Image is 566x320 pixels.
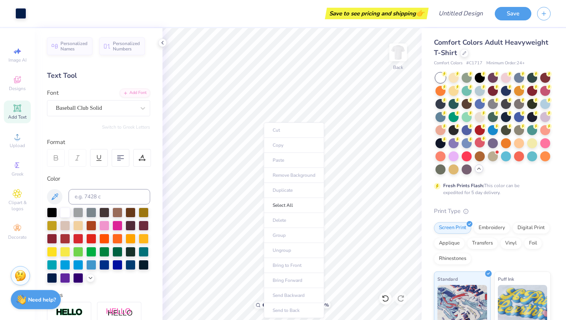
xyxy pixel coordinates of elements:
span: Personalized Numbers [113,41,140,52]
span: Comfort Colors Adult Heavyweight T-Shirt [434,38,548,57]
span: Decorate [8,234,27,240]
div: Digital Print [512,222,550,234]
span: Designs [9,85,26,92]
div: Back [393,64,403,71]
span: Image AI [8,57,27,63]
div: Save to see pricing and shipping [327,8,427,19]
span: Puff Ink [498,275,514,283]
span: 👉 [416,8,424,18]
button: Save [495,7,531,20]
strong: Fresh Prints Flash: [443,183,484,189]
div: Print Type [434,207,551,216]
div: Screen Print [434,222,471,234]
span: Comfort Colors [434,60,462,67]
label: Font [47,89,59,97]
img: Shadow [106,308,133,317]
button: Switch to Greek Letters [102,124,150,130]
div: Add Font [120,89,150,97]
input: Untitled Design [432,6,489,21]
img: Back [390,45,406,60]
div: Color [47,174,150,183]
img: Stroke [56,308,83,317]
div: Format [47,138,151,147]
div: Styles [47,291,150,300]
div: Applique [434,238,465,249]
div: Rhinestones [434,253,471,265]
span: Upload [10,142,25,149]
div: Embroidery [474,222,510,234]
li: Select All [264,198,324,213]
span: Personalized Names [60,41,88,52]
div: Vinyl [500,238,522,249]
strong: Need help? [28,296,56,303]
span: Greek [12,171,23,177]
span: Add Text [8,114,27,120]
div: Text Tool [47,70,150,81]
span: Clipart & logos [4,199,31,212]
span: # C1717 [466,60,482,67]
span: Minimum Order: 24 + [486,60,525,67]
div: Transfers [467,238,498,249]
div: Foil [524,238,542,249]
input: e.g. 7428 c [69,189,150,204]
span: Standard [437,275,458,283]
div: This color can be expedited for 5 day delivery. [443,182,538,196]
